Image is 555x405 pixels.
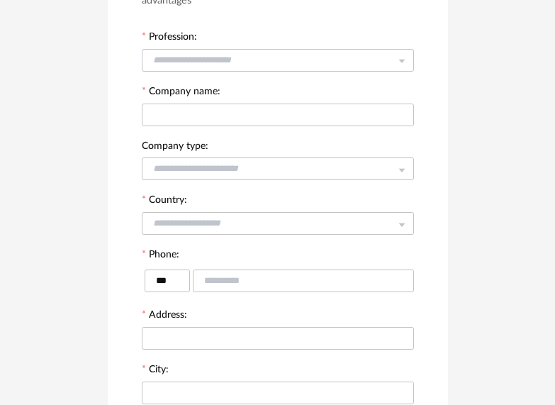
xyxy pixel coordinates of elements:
[142,310,187,323] label: Address:
[142,32,197,45] label: Profession:
[142,250,179,262] label: Phone:
[142,195,187,208] label: Country:
[142,87,220,99] label: Company name:
[142,141,208,154] label: Company type:
[142,365,169,377] label: City:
